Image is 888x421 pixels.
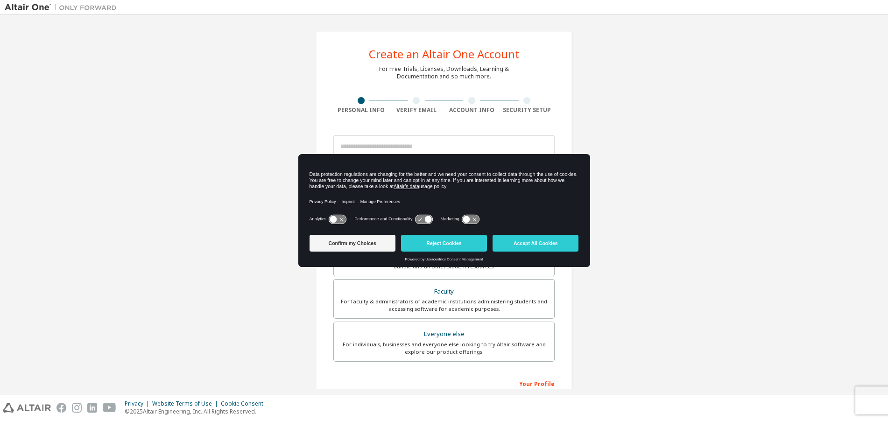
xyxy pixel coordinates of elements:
[125,407,269,415] p: © 2025 Altair Engineering, Inc. All Rights Reserved.
[444,106,500,114] div: Account Info
[333,376,555,391] div: Your Profile
[389,106,444,114] div: Verify Email
[5,3,121,12] img: Altair One
[72,403,82,413] img: instagram.svg
[339,328,549,341] div: Everyone else
[152,400,221,407] div: Website Terms of Use
[339,298,549,313] div: For faculty & administrators of academic institutions administering students and accessing softwa...
[3,403,51,413] img: altair_logo.svg
[56,403,66,413] img: facebook.svg
[87,403,97,413] img: linkedin.svg
[379,65,509,80] div: For Free Trials, Licenses, Downloads, Learning & Documentation and so much more.
[333,106,389,114] div: Personal Info
[103,403,116,413] img: youtube.svg
[339,341,549,356] div: For individuals, businesses and everyone else looking to try Altair software and explore our prod...
[339,285,549,298] div: Faculty
[500,106,555,114] div: Security Setup
[221,400,269,407] div: Cookie Consent
[369,49,520,60] div: Create an Altair One Account
[125,400,152,407] div: Privacy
